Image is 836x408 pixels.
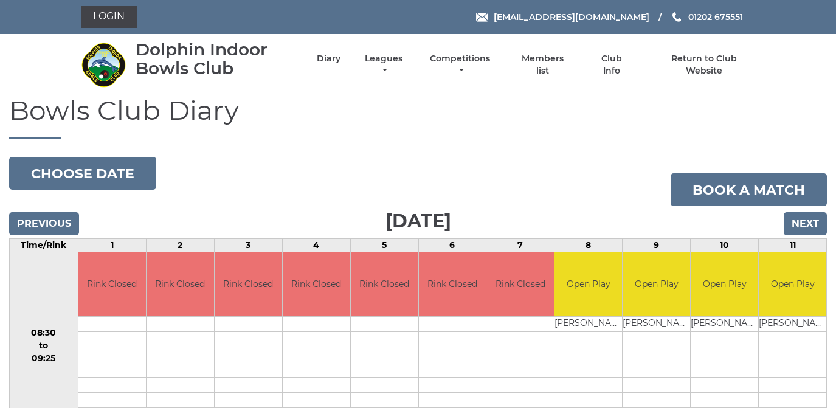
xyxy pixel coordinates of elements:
td: 11 [759,239,827,252]
td: [PERSON_NAME] [691,316,758,331]
a: Phone us 01202 675551 [671,10,743,24]
td: [PERSON_NAME] [759,316,826,331]
td: 1 [78,239,146,252]
td: Rink Closed [78,252,146,316]
td: Open Play [759,252,826,316]
td: Rink Closed [147,252,214,316]
td: 9 [623,239,691,252]
a: Email [EMAIL_ADDRESS][DOMAIN_NAME] [476,10,649,24]
td: 6 [418,239,486,252]
a: Book a match [671,173,827,206]
button: Choose date [9,157,156,190]
h1: Bowls Club Diary [9,95,827,139]
td: Open Play [691,252,758,316]
td: 2 [146,239,214,252]
input: Previous [9,212,79,235]
td: 5 [350,239,418,252]
div: Dolphin Indoor Bowls Club [136,40,295,78]
td: 10 [691,239,759,252]
td: Rink Closed [283,252,350,316]
a: Diary [317,53,340,64]
a: Club Info [592,53,632,77]
td: Time/Rink [10,239,78,252]
a: Login [81,6,137,28]
a: Return to Club Website [652,53,755,77]
td: 7 [486,239,554,252]
img: Phone us [672,12,681,22]
td: Rink Closed [419,252,486,316]
span: [EMAIL_ADDRESS][DOMAIN_NAME] [494,12,649,22]
img: Dolphin Indoor Bowls Club [81,42,126,88]
span: 01202 675551 [688,12,743,22]
input: Next [784,212,827,235]
td: [PERSON_NAME] [623,316,690,331]
td: 8 [554,239,623,252]
a: Members list [514,53,570,77]
td: Open Play [623,252,690,316]
td: Rink Closed [351,252,418,316]
td: Rink Closed [215,252,282,316]
td: Rink Closed [486,252,554,316]
a: Competitions [427,53,494,77]
a: Leagues [362,53,406,77]
td: Open Play [554,252,622,316]
img: Email [476,13,488,22]
td: 4 [282,239,350,252]
td: 3 [214,239,282,252]
td: [PERSON_NAME] [554,316,622,331]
